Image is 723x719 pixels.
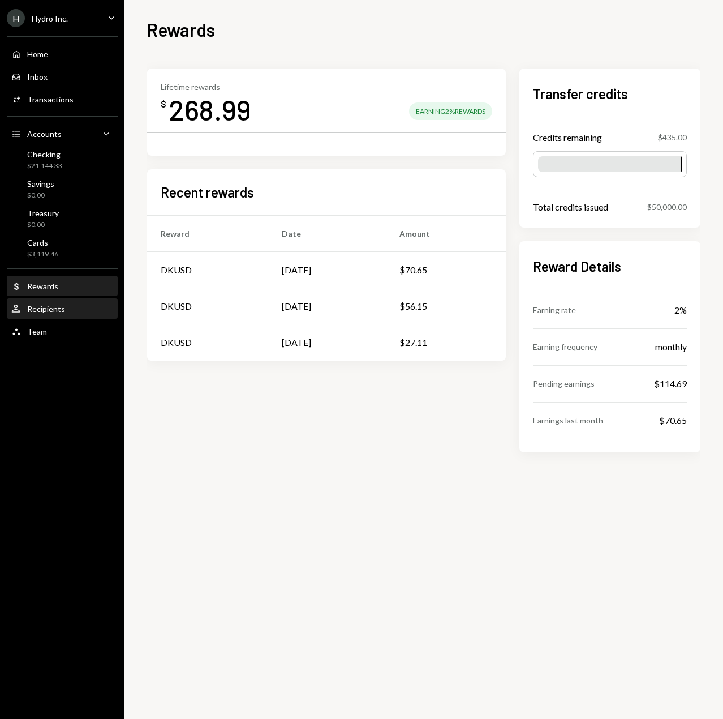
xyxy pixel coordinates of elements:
a: Cards$3,119.46 [7,234,118,262]
a: Recipients [7,298,118,319]
a: Home [7,44,118,64]
div: Home [27,49,48,59]
div: monthly [655,340,687,354]
th: Amount [386,216,506,252]
div: $114.69 [654,377,687,391]
div: Team [27,327,47,336]
td: $70.65 [386,252,506,288]
th: Date [268,216,386,252]
div: Recipients [27,304,65,314]
div: Total credits issued [533,200,608,214]
div: [DATE] [282,336,311,349]
div: $0.00 [27,191,54,200]
div: Treasury [27,208,59,218]
div: Checking [27,149,62,159]
td: DKUSD [147,252,268,288]
div: Inbox [27,72,48,82]
div: Hydro Inc. [32,14,68,23]
div: $0.00 [27,220,59,230]
td: $27.11 [386,324,506,361]
td: DKUSD [147,324,268,361]
a: Team [7,321,118,341]
a: Inbox [7,66,118,87]
div: Lifetime rewards [161,82,251,92]
div: [DATE] [282,299,311,313]
div: Savings [27,179,54,189]
div: Earning frequency [533,341,597,353]
div: Earning rate [533,304,576,316]
div: $435.00 [658,131,687,143]
div: Pending earnings [533,378,595,390]
a: Treasury$0.00 [7,205,118,232]
h1: Rewards [147,18,215,41]
td: $56.15 [386,288,506,324]
div: $3,119.46 [27,250,58,259]
div: H [7,9,25,27]
div: $70.65 [659,414,687,427]
a: Rewards [7,276,118,296]
div: $21,144.33 [27,161,62,171]
div: Cards [27,238,58,247]
td: DKUSD [147,288,268,324]
div: Rewards [27,281,58,291]
h2: Reward Details [533,257,687,276]
div: Earning 2% Rewards [409,102,492,120]
div: 2% [674,303,687,317]
a: Checking$21,144.33 [7,146,118,173]
div: [DATE] [282,263,311,277]
th: Reward [147,216,268,252]
a: Accounts [7,123,118,144]
div: 268.99 [169,92,251,127]
div: Earnings last month [533,414,603,426]
a: Transactions [7,89,118,109]
div: Accounts [27,129,62,139]
div: $ [161,99,166,110]
a: Savings$0.00 [7,176,118,203]
div: Transactions [27,95,74,104]
div: Credits remaining [533,131,602,144]
h2: Transfer credits [533,84,687,103]
div: $50,000.00 [647,201,687,213]
h2: Recent rewards [161,183,254,202]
